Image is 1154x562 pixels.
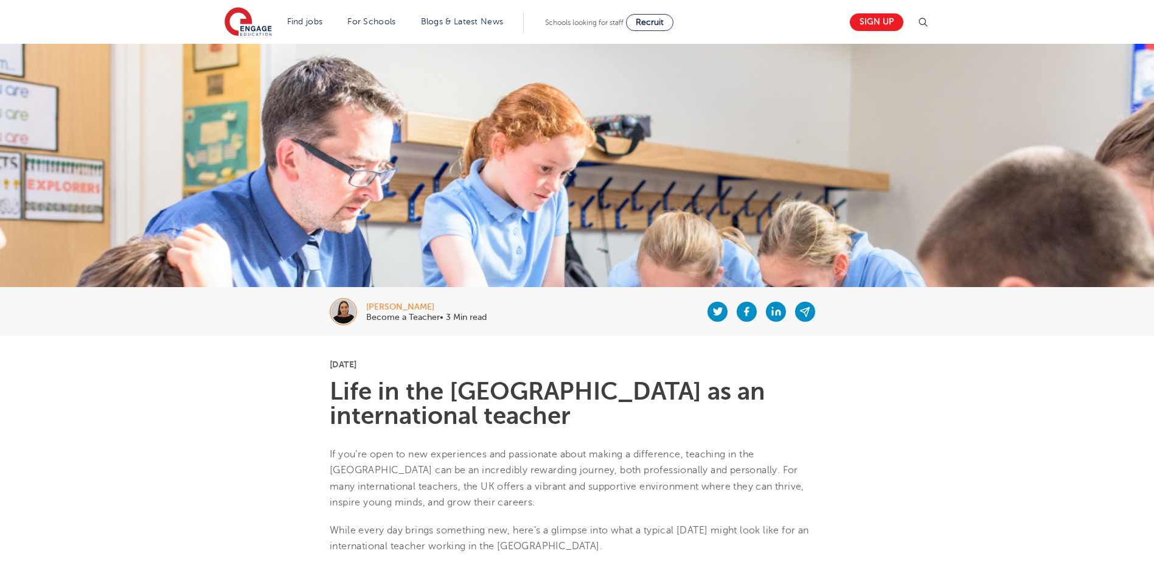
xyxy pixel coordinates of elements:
[330,360,824,369] p: [DATE]
[366,313,487,322] p: Become a Teacher• 3 Min read
[330,380,824,428] h1: Life in the [GEOGRAPHIC_DATA] as an international teacher
[330,522,824,555] p: While every day brings something new, here’s a glimpse into what a typical [DATE] might look like...
[545,18,624,27] span: Schools looking for staff
[330,446,824,510] p: If you’re open to new experiences and passionate about making a difference, teaching in the [GEOG...
[347,17,395,26] a: For Schools
[224,7,272,38] img: Engage Education
[366,303,487,311] div: [PERSON_NAME]
[421,17,504,26] a: Blogs & Latest News
[636,18,664,27] span: Recruit
[626,14,673,31] a: Recruit
[850,13,903,31] a: Sign up
[287,17,323,26] a: Find jobs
